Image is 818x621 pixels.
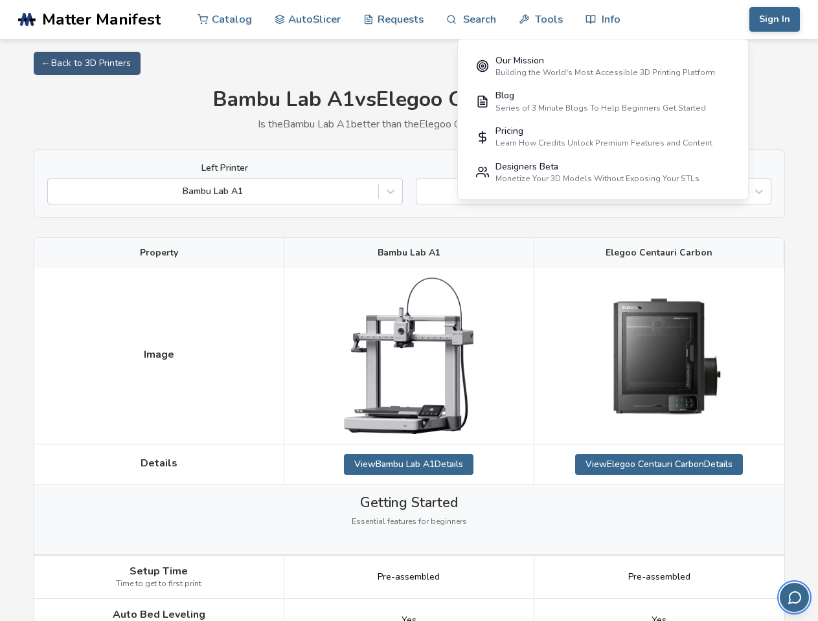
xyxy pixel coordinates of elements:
[34,88,785,112] h1: Bambu Lab A1 vs Elegoo Centauri Carbon
[467,155,739,190] a: Designers BetaMonetize Your 3D Models Without Exposing Your STLs
[116,580,201,589] span: Time to get to first print
[423,186,426,197] input: Elegoo Centauri Carbon
[378,248,440,258] span: Bambu Lab A1
[749,7,800,32] button: Sign In
[495,174,699,183] div: Monetize Your 3D Models Without Exposing Your STLs
[628,572,690,582] span: Pre-assembled
[595,281,724,430] img: Elegoo Centauri Carbon
[130,565,188,577] span: Setup Time
[141,457,177,469] span: Details
[495,68,715,77] div: Building the World's Most Accessible 3D Printing Platform
[606,248,712,258] span: Elegoo Centauri Carbon
[144,349,174,360] span: Image
[495,103,706,113] div: Series of 3 Minute Blogs To Help Beginners Get Started
[416,163,771,173] label: Right Printer
[344,454,473,475] a: ViewBambu Lab A1Details
[34,118,785,130] p: Is the Bambu Lab A1 better than the Elegoo Centauri Carbon for you?
[575,454,743,475] a: ViewElegoo Centauri CarbonDetails
[352,517,467,527] span: Essential features for beginners
[495,56,715,66] div: Our Mission
[378,572,440,582] span: Pre-assembled
[47,163,403,173] label: Left Printer
[344,278,473,433] img: Bambu Lab A1
[34,52,141,75] a: ← Back to 3D Printers
[467,84,739,120] a: BlogSeries of 3 Minute Blogs To Help Beginners Get Started
[495,162,699,172] div: Designers Beta
[360,495,458,510] span: Getting Started
[54,186,57,197] input: Bambu Lab A1
[42,10,161,28] span: Matter Manifest
[113,609,205,620] span: Auto Bed Leveling
[140,248,178,258] span: Property
[495,138,712,147] div: Learn How Credits Unlock Premium Features and Content
[467,119,739,155] a: PricingLearn How Credits Unlock Premium Features and Content
[495,126,712,136] div: Pricing
[467,49,739,84] a: Our MissionBuilding the World's Most Accessible 3D Printing Platform
[780,583,809,612] button: Send feedback via email
[495,91,706,101] div: Blog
